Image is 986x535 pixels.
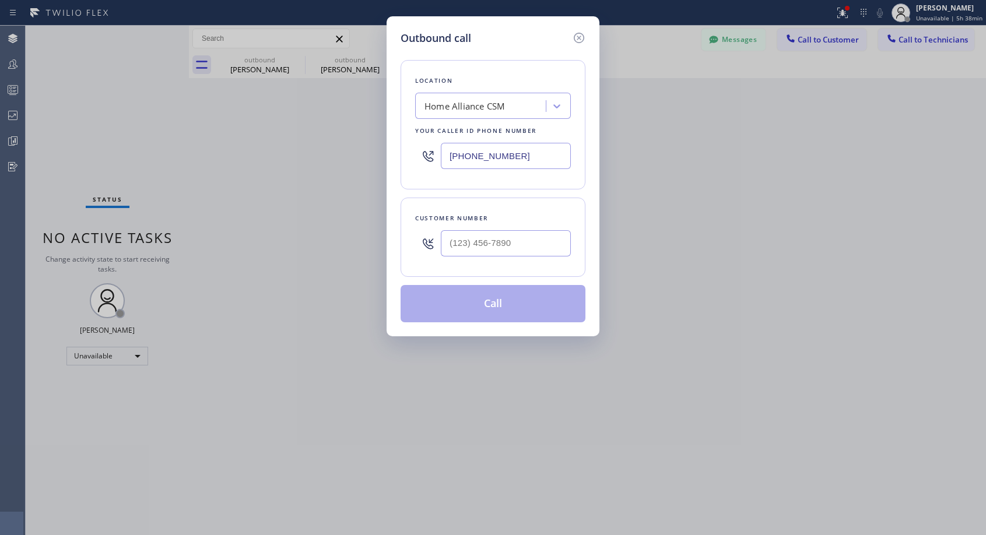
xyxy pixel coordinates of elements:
button: Call [401,285,585,322]
div: Home Alliance CSM [424,100,505,113]
div: Customer number [415,212,571,224]
h5: Outbound call [401,30,471,46]
div: Your caller id phone number [415,125,571,137]
input: (123) 456-7890 [441,143,571,169]
input: (123) 456-7890 [441,230,571,256]
div: Location [415,75,571,87]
